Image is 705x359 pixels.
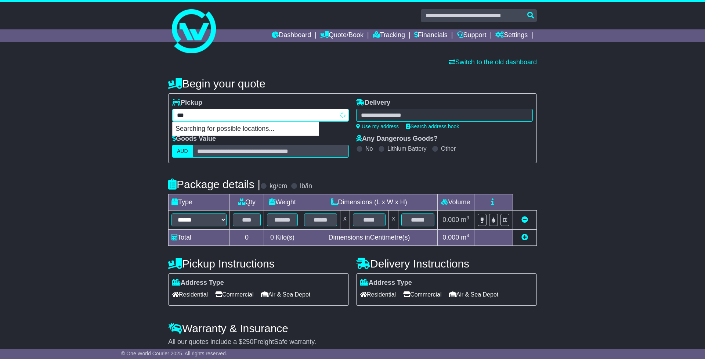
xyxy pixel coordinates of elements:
[387,145,427,152] label: Lithium Battery
[406,123,459,129] a: Search address book
[172,145,193,158] label: AUD
[320,29,364,42] a: Quote/Book
[449,58,537,66] a: Switch to the old dashboard
[270,234,274,241] span: 0
[270,182,287,190] label: kg/cm
[356,123,399,129] a: Use my address
[441,145,456,152] label: Other
[365,145,373,152] label: No
[442,216,459,223] span: 0.000
[169,230,230,246] td: Total
[437,194,474,211] td: Volume
[461,216,469,223] span: m
[373,29,405,42] a: Tracking
[356,258,537,270] h4: Delivery Instructions
[168,322,537,334] h4: Warranty & Insurance
[360,289,396,300] span: Residential
[356,135,438,143] label: Any Dangerous Goods?
[261,289,311,300] span: Air & Sea Depot
[230,194,264,211] td: Qty
[340,211,350,230] td: x
[215,289,253,300] span: Commercial
[521,216,528,223] a: Remove this item
[300,182,312,190] label: lb/in
[264,230,301,246] td: Kilo(s)
[168,338,537,346] div: All our quotes include a $ FreightSafe warranty.
[168,258,349,270] h4: Pickup Instructions
[121,351,227,356] span: © One World Courier 2025. All rights reserved.
[168,78,537,90] h4: Begin your quote
[230,230,264,246] td: 0
[272,29,311,42] a: Dashboard
[495,29,528,42] a: Settings
[356,99,390,107] label: Delivery
[442,234,459,241] span: 0.000
[403,289,441,300] span: Commercial
[449,289,499,300] span: Air & Sea Depot
[457,29,487,42] a: Support
[173,122,319,136] p: Searching for possible locations...
[172,289,208,300] span: Residential
[172,279,224,287] label: Address Type
[172,99,202,107] label: Pickup
[360,279,412,287] label: Address Type
[301,230,437,246] td: Dimensions in Centimetre(s)
[242,338,253,345] span: 250
[264,194,301,211] td: Weight
[461,234,469,241] span: m
[466,215,469,220] sup: 3
[169,194,230,211] td: Type
[301,194,437,211] td: Dimensions (L x W x H)
[389,211,398,230] td: x
[172,109,349,122] typeahead: Please provide city
[466,233,469,238] sup: 3
[168,178,260,190] h4: Package details |
[172,135,216,143] label: Goods Value
[414,29,448,42] a: Financials
[521,234,528,241] a: Add new item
